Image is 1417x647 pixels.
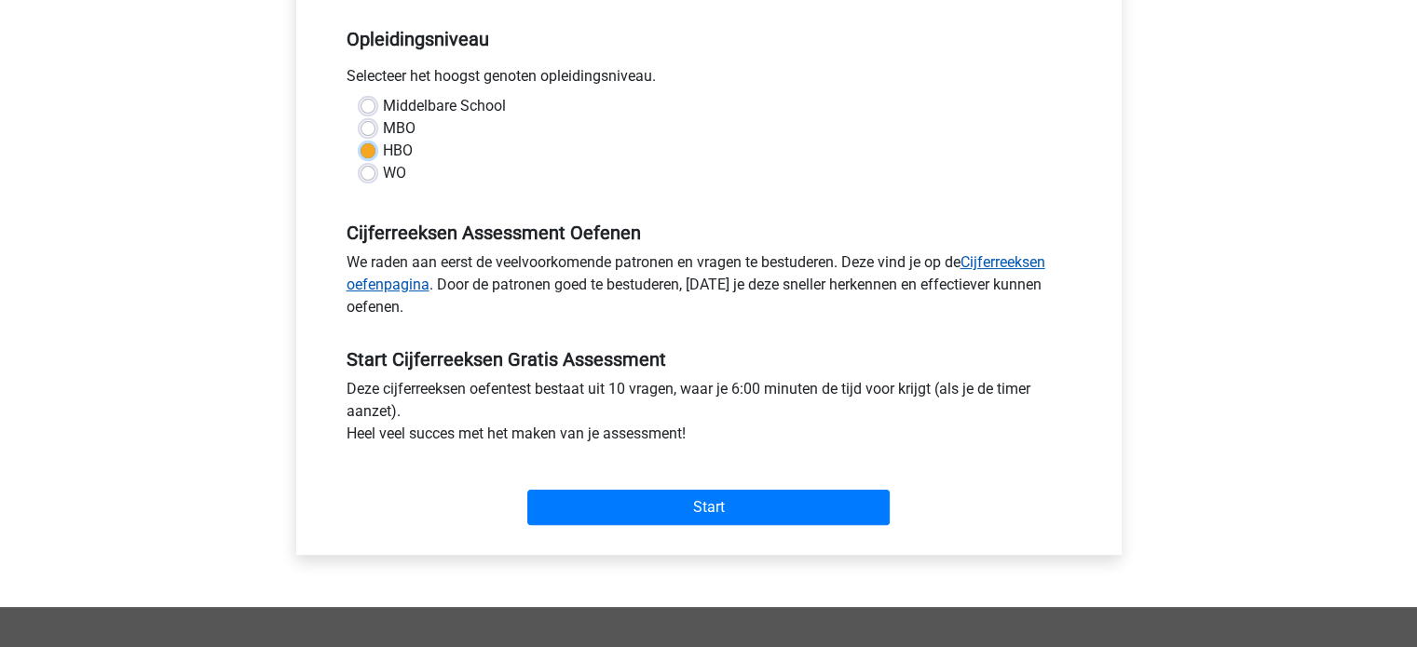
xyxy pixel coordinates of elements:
[347,348,1071,371] h5: Start Cijferreeksen Gratis Assessment
[383,117,416,140] label: MBO
[333,378,1085,452] div: Deze cijferreeksen oefentest bestaat uit 10 vragen, waar je 6:00 minuten de tijd voor krijgt (als...
[347,222,1071,244] h5: Cijferreeksen Assessment Oefenen
[347,20,1071,58] h5: Opleidingsniveau
[383,162,406,184] label: WO
[383,95,506,117] label: Middelbare School
[333,65,1085,95] div: Selecteer het hoogst genoten opleidingsniveau.
[383,140,413,162] label: HBO
[527,490,890,525] input: Start
[333,251,1085,326] div: We raden aan eerst de veelvoorkomende patronen en vragen te bestuderen. Deze vind je op de . Door...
